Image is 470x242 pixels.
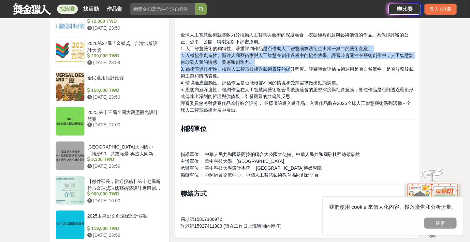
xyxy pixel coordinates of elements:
strong: 相關單位 [181,125,207,132]
a: 【徵件延長，歡迎投稿】第十七屆新竹市金玻獎玻璃藝術暨設計應用創作比賽 900,000 TWD [DATE] 16:00 [55,176,164,205]
div: 3,300 TWD [87,156,162,163]
span: 1. 人工智慧藝術的獨特性。著重評判作品是否借助人工智慧演算法衍生出獨一無二的藝術創意。 [181,46,373,51]
div: 全民通用設計比賽 [87,75,162,87]
a: [GEOGRAPHIC_DATA]大同國小「繽紛90．共築願景-再造大同新樂園」 九十週年LOGO設計徵選 3,300 TWD [DATE] 23:59 [55,141,164,170]
span: 4. 情境適應靈動性。評估作品是否能根據不同的情境和受眾需求做出動態調整。 [181,80,341,85]
div: 119,000 TWD [87,225,162,232]
a: 找活動 [81,5,101,14]
img: d2146d9a-e6f6-4337-9592-8cefde37ba6b.png [406,182,459,226]
span: 許老師15927411803 (請在工作日上班時間內撥打） [181,223,284,229]
a: 2025玉皇盃文創環保設計競賽 119,000 TWD [DATE] 23:59 [55,210,164,239]
span: 2. 人機協作創造性。關注人類藝術家與人工智慧在創作過程中的協作效果。評審時會關注在藝術創作中，人工智慧如何啟發人類的情感、美感和創造力。 [181,53,414,65]
div: 900,000 TWD [87,191,162,197]
strong: 聯絡方式 [181,190,207,197]
div: 【徵件延長，歡迎投稿】第十七屆新竹市金玻獎玻璃藝術暨設計應用創作比賽 [87,178,162,191]
div: [DATE] 23:59 [87,163,162,170]
a: 2025 第十三屆全國大觀盃觀光設計競賽 [DATE] 17:00 [55,107,164,136]
div: [DATE] 17:00 [87,121,162,128]
div: [DATE] 23:59 [87,232,162,239]
span: 我們使用 cookie 來個人化內容、投放廣告和分析流量。 [329,204,457,210]
span: 3. 藝術表達技術性。檢視人工智慧技術對藝術表達的提升程度。評審時會評估技術運用是否自然流暢，是否服務於藝術主題和情感表達。 [181,66,414,78]
input: 總獎金40萬元—全球自行車設計比賽 [130,3,195,15]
span: 5. 思想內涵深度性。強調作品在人工智慧與藝術融合背後所蘊含的思想深度與社會意義，關注作品是否能透過藝術形式傳達出深刻的哲理與價值觀，引發觀眾的共鳴與反思。 [181,87,414,99]
div: [GEOGRAPHIC_DATA]大同國小「繽紛90．共築願景-再造大同新樂園」 九十週年LOGO設計徵選 [87,144,162,156]
div: [DATE] 23:59 [87,59,162,66]
span: 承辦單位： 華中科技大學設計學院、 [GEOGRAPHIC_DATA]傳媒學院 [181,165,322,171]
div: [DATE] 16:00 [87,197,162,204]
span: 指導單位： 中華人民共和國駐阿拉伯聯合大公國大使館、中華人民共和國駐杜拜總領事館 [181,152,360,157]
span: 全球人工智慧藝術競賽致力於推動人工智慧與藝術的深度融合，挖掘極具創意與藝術價值的作品。為保障評審的公正、公平、公開，特製定以下評審原則。 [181,32,409,44]
span: 易老師15807106972 [181,217,222,222]
a: 2026第22屆「金蝶獎」台灣出版設計大獎 230,000 TWD [DATE] 23:59 [55,37,164,67]
a: 全民通用設計比賽 150,000 TWD [DATE] 23:59 [55,72,164,101]
div: 72,000 TWD [87,18,162,25]
a: 辦比賽 [389,4,421,15]
div: [DATE] 23:59 [87,25,162,32]
a: 找比賽 [57,5,78,14]
div: 登入 / 註冊 [424,4,457,15]
div: [DATE] 23:59 [87,94,162,101]
span: 協辦單位： 中阿經貿交流中心、中國人工智慧藝術教育協同創新平台 [181,172,319,178]
span: 評審委員會將對參賽作品進行綜合評分， 並擇優篩選入選作品。入選作品將在2025全球人工智慧藝術系列活動－全球人工智慧藝術大展中展出。 [181,101,411,113]
a: 作品集 [104,5,125,14]
span: 主辦單位： 華中科技大學、[GEOGRAPHIC_DATA] [181,159,284,164]
div: 2025 第十三屆全國大觀盃觀光設計競賽 [87,109,162,121]
div: 150,000 TWD [87,87,162,94]
div: 230,000 TWD [87,52,162,59]
div: 2025玉皇盃文創環保設計競賽 [87,213,162,225]
button: 確定 [424,218,457,229]
div: 2026第22屆「金蝶獎」台灣出版設計大獎 [87,40,162,52]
